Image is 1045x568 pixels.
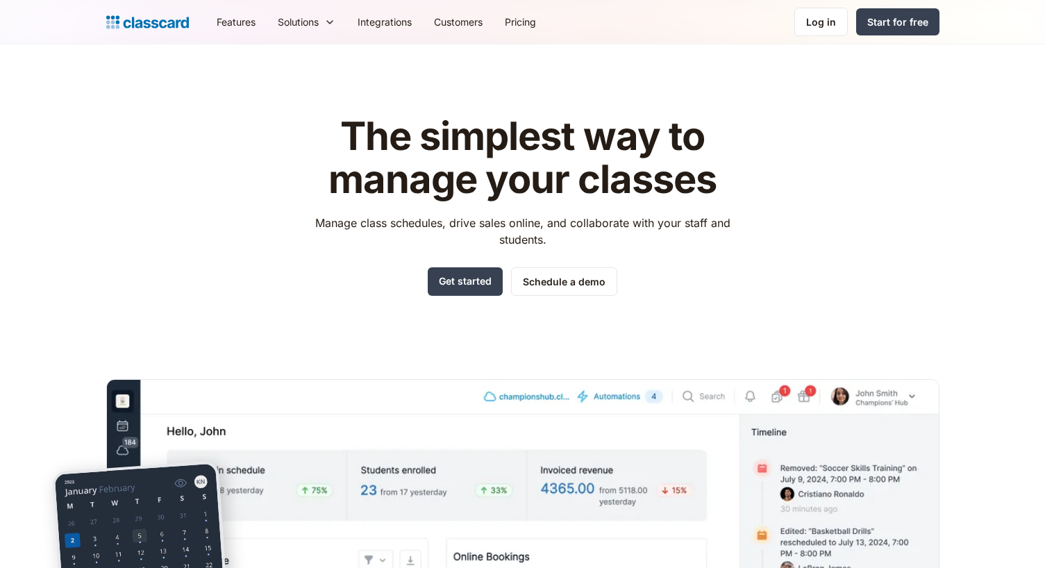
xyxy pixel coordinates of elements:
[346,6,423,37] a: Integrations
[856,8,939,35] a: Start for free
[206,6,267,37] a: Features
[302,215,743,248] p: Manage class schedules, drive sales online, and collaborate with your staff and students.
[867,15,928,29] div: Start for free
[494,6,547,37] a: Pricing
[806,15,836,29] div: Log in
[278,15,319,29] div: Solutions
[423,6,494,37] a: Customers
[106,12,189,32] a: Logo
[794,8,848,36] a: Log in
[302,115,743,201] h1: The simplest way to manage your classes
[511,267,617,296] a: Schedule a demo
[428,267,503,296] a: Get started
